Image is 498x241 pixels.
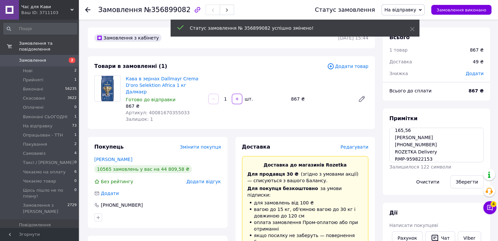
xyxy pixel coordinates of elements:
li: вагою до 15 кг, об'ємною вагою до 30 кг і довжиною до 120 см [248,206,363,219]
span: Замовлення з [PERSON_NAME] [23,202,67,214]
button: Замовлення виконано [431,5,491,15]
span: Виконані [23,86,43,92]
span: 1 товар [389,47,408,53]
span: Додати [466,71,484,76]
img: Кава в зернах Dallmayr Crema D'oro Selektion Africa 1 кг Далмаєр [101,76,114,101]
span: 1 [74,132,77,138]
span: Замовлення [19,57,46,63]
span: Примітки [389,115,417,121]
div: [PHONE_NUMBER] [100,202,143,208]
span: Виконані СЬОГОДНІ [23,114,67,120]
button: Чат з покупцем4 [483,201,496,214]
span: Оплачені [23,104,44,110]
span: Час для Кави [21,4,70,10]
textarea: 860050475 1 022 165,56 [PERSON_NAME] [PHONE_NUMBER] ROZETKA Delivery RMP-959822153 Звягель, [GEOG... [389,128,484,162]
li: для замовлень від 100 ₴ [248,200,363,206]
div: 867 ₴ [470,47,484,53]
span: Замовлення та повідомлення [19,40,79,52]
span: Чекаємо товар [23,178,56,184]
span: Без рейтингу [101,179,133,184]
button: Зберегти [450,175,484,188]
a: Редагувати [355,92,368,105]
span: Залишилося 122 символи [389,164,451,169]
span: Чекаємо на оплату [23,169,65,175]
span: Щось пішло не по плану! [23,187,74,199]
span: №356899082 [144,6,191,14]
div: 49 ₴ [469,55,488,69]
span: Замовлення виконано [436,8,486,12]
span: Додати відгук [186,179,221,184]
div: (згідно з умовами акції) — списуються з вашого Балансу. [248,171,363,184]
span: На відправку [23,123,52,129]
span: Дії [389,210,397,216]
span: Для продавця 30 ₴ [248,171,299,177]
span: Готово до відправки [126,97,175,102]
span: Товари в замовленні (1) [94,63,167,69]
div: 10565 замовлень у вас на 44 809,58 ₴ [94,165,192,173]
div: шт. [243,96,253,102]
span: 0 [74,160,77,166]
span: Артикул: 40081670355033 [126,110,190,115]
span: Покупець [94,144,124,150]
b: 867 ₴ [469,88,484,93]
span: 2 [74,68,77,74]
div: 867 ₴ [126,103,203,109]
div: Статус замовлення [315,7,375,13]
span: Замовлення [98,6,142,14]
div: за умови підписки: [248,185,363,198]
div: Статус замовлення № 356899082 успішно змінено! [190,25,394,31]
span: Всього до сплати [389,88,432,93]
div: Повернутися назад [85,7,90,13]
span: Нові [23,68,32,74]
span: Доставка [389,59,412,64]
button: Очистити [411,175,445,188]
span: Додати товар [327,63,368,70]
a: [PERSON_NAME] [94,157,132,162]
span: 2 [69,57,75,63]
span: 4 [490,201,496,207]
span: Доставка [242,144,270,150]
span: Для покупця безкоштовно [248,186,318,191]
span: 6 [74,169,77,175]
span: 0 [74,104,77,110]
input: Пошук [3,23,77,35]
span: 3622 [67,95,77,101]
span: Знижка [389,71,408,76]
span: 4 [74,151,77,156]
span: 0 [74,187,77,199]
span: Опрацьован - ТТН [23,132,63,138]
div: Ваш ID: 3711103 [21,10,79,16]
span: На відправку [384,7,416,12]
span: Прийняті [23,77,43,83]
span: Написати покупцеві [389,223,438,228]
span: Змінити покупця [180,144,221,150]
span: Пакування [23,141,47,147]
span: 56235 [65,86,77,92]
span: 73 [72,123,77,129]
span: 2 [74,141,77,147]
span: Додати [101,191,119,196]
span: 0 [74,178,77,184]
span: Редагувати [341,144,368,150]
span: Самовивіз [23,151,46,156]
span: 1 [74,114,77,120]
span: 1 [74,77,77,83]
span: Залишок: 1 [126,117,153,122]
span: Скасовані [23,95,45,101]
span: Повідомлення [19,222,51,228]
span: 2729 [67,202,77,214]
div: Замовлення з кабінету [94,34,161,42]
span: Таксі / [PERSON_NAME] [23,160,74,166]
span: Доставка до магазинів Rozetka [264,162,347,168]
div: 867 ₴ [288,94,353,104]
li: оплата замовлення Пром-оплатою або при отриманні [248,219,363,232]
a: Кава в зернах Dallmayr Crema D'oro Selektion Africa 1 кг Далмаєр [126,76,198,94]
